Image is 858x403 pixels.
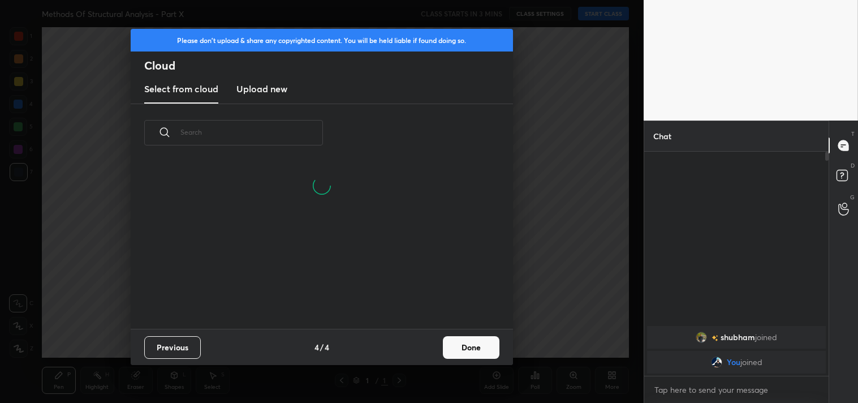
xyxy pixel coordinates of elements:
p: Chat [644,121,680,151]
h4: / [320,341,324,353]
img: no-rating-badge.077c3623.svg [712,335,718,341]
p: T [851,130,855,138]
img: bb0fa125db344831bf5d12566d8c4e6c.jpg [710,357,722,368]
span: joined [740,358,762,367]
h3: Select from cloud [144,82,218,96]
img: b2b929bb3ee94a3c9d113740ffa956c2.jpg [696,332,707,343]
p: G [850,193,855,201]
span: joined [755,333,777,342]
div: Please don't upload & share any copyrighted content. You will be held liable if found doing so. [131,29,513,52]
button: Previous [144,336,201,359]
h3: Upload new [236,82,287,96]
h4: 4 [325,341,329,353]
p: D [851,161,855,170]
button: Done [443,336,499,359]
h4: 4 [314,341,319,353]
div: grid [644,324,829,376]
h2: Cloud [144,58,513,73]
input: Search [180,108,323,156]
span: You [726,358,740,367]
span: shubham [721,333,755,342]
